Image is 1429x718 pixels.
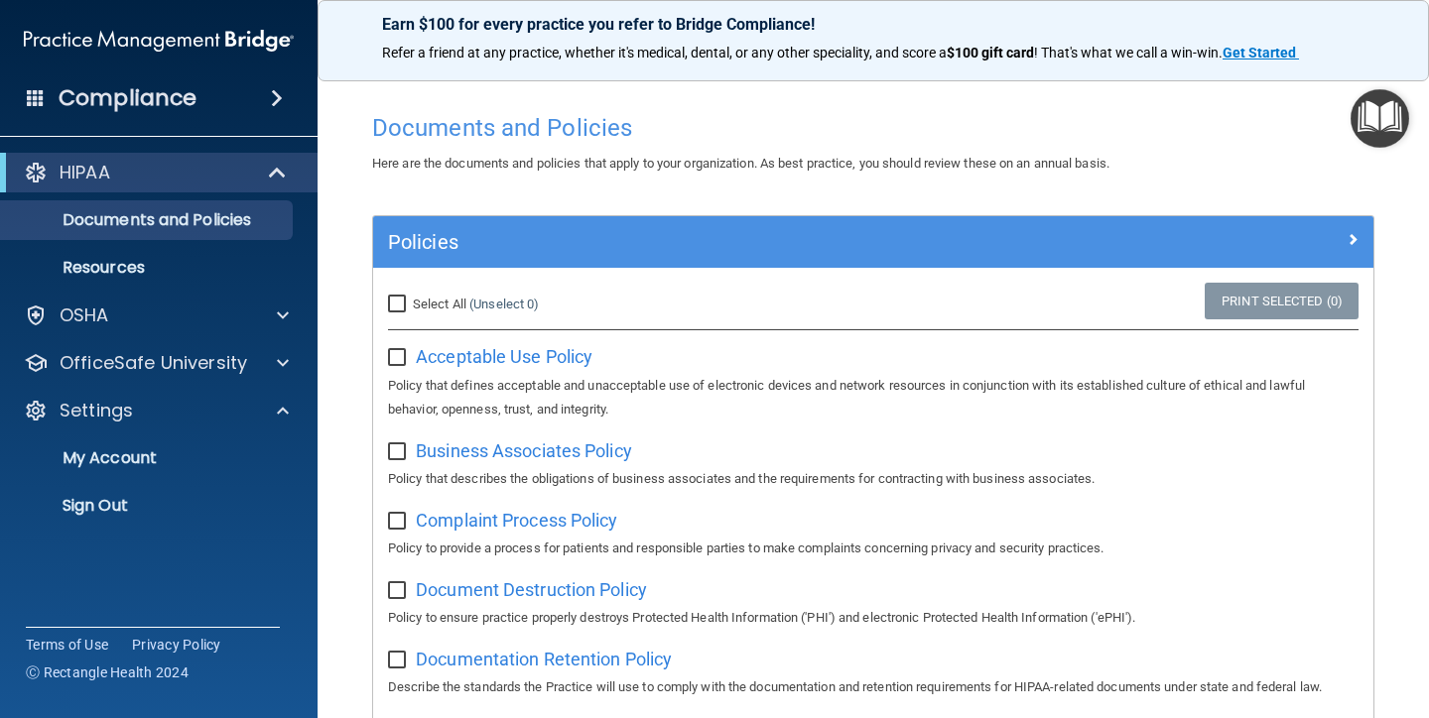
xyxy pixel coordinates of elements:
[372,115,1374,141] h4: Documents and Policies
[13,210,284,230] p: Documents and Policies
[24,161,288,184] a: HIPAA
[60,303,109,327] p: OSHA
[1223,45,1296,60] strong: Get Started
[388,297,411,312] input: Select All (Unselect 0)
[416,649,672,669] span: Documentation Retention Policy
[1205,283,1359,319] a: Print Selected (0)
[469,297,539,311] a: (Unselect 0)
[372,156,1109,171] span: Here are the documents and policies that apply to your organization. As best practice, you should...
[388,374,1359,421] p: Policy that defines acceptable and unacceptable use of electronic devices and network resources i...
[24,21,294,60] img: PMB logo
[382,15,1364,34] p: Earn $100 for every practice you refer to Bridge Compliance!
[24,351,289,375] a: OfficeSafe University
[947,45,1034,60] strong: $100 gift card
[413,297,466,311] span: Select All
[24,303,289,327] a: OSHA
[388,675,1359,699] p: Describe the standards the Practice will use to comply with the documentation and retention requi...
[388,537,1359,560] p: Policy to provide a process for patients and responsible parties to make complaints concerning pr...
[60,161,110,184] p: HIPAA
[13,258,284,278] p: Resources
[416,579,647,600] span: Document Destruction Policy
[60,351,247,375] p: OfficeSafe University
[388,606,1359,630] p: Policy to ensure practice properly destroys Protected Health Information ('PHI') and electronic P...
[382,45,947,60] span: Refer a friend at any practice, whether it's medical, dental, or any other speciality, and score a
[24,399,289,422] a: Settings
[388,467,1359,491] p: Policy that describes the obligations of business associates and the requirements for contracting...
[1034,45,1223,60] span: ! That's what we call a win-win.
[1351,89,1409,148] button: Open Resource Center
[1223,45,1299,60] a: Get Started
[388,231,1108,253] h5: Policies
[13,496,284,516] p: Sign Out
[59,84,196,112] h4: Compliance
[416,510,617,531] span: Complaint Process Policy
[388,226,1359,258] a: Policies
[26,635,108,655] a: Terms of Use
[13,448,284,468] p: My Account
[60,399,133,422] p: Settings
[132,635,221,655] a: Privacy Policy
[416,440,632,461] span: Business Associates Policy
[416,346,592,367] span: Acceptable Use Policy
[26,662,189,682] span: Ⓒ Rectangle Health 2024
